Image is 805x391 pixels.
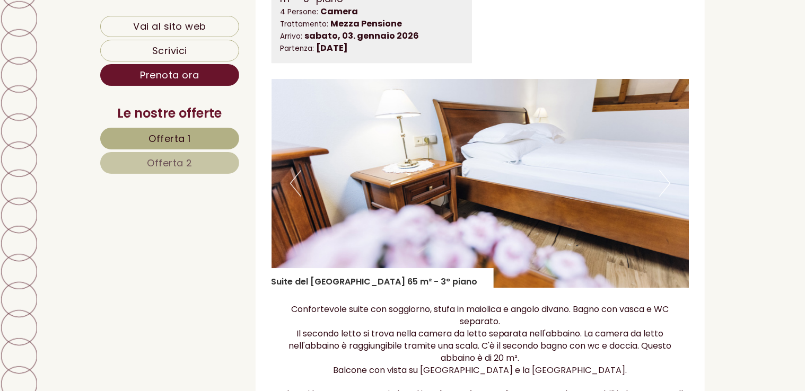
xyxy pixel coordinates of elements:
[8,31,180,63] div: Buon giorno, come possiamo aiutarla?
[281,7,319,17] small: 4 Persone:
[305,30,419,42] b: sabato, 03. gennaio 2026
[147,156,192,170] span: Offerta 2
[148,132,191,145] span: Offerta 1
[16,54,174,61] small: 06:37
[317,42,348,54] b: [DATE]
[100,16,239,37] a: Vai al sito web
[100,104,239,122] div: Le nostre offerte
[272,79,689,288] img: image
[281,31,303,41] small: Arrivo:
[179,8,240,25] div: mercoledì
[321,5,358,17] b: Camera
[100,64,239,86] a: Prenota ora
[659,170,670,197] button: Next
[362,276,418,298] button: Invia
[290,170,301,197] button: Previous
[331,17,402,30] b: Mezza Pensione
[281,43,314,54] small: Partenza:
[281,19,329,29] small: Trattamento:
[16,33,174,41] div: Hotel Tenz
[100,40,239,61] a: Scrivici
[272,268,494,288] div: Suite del [GEOGRAPHIC_DATA] 65 m² - 3° piano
